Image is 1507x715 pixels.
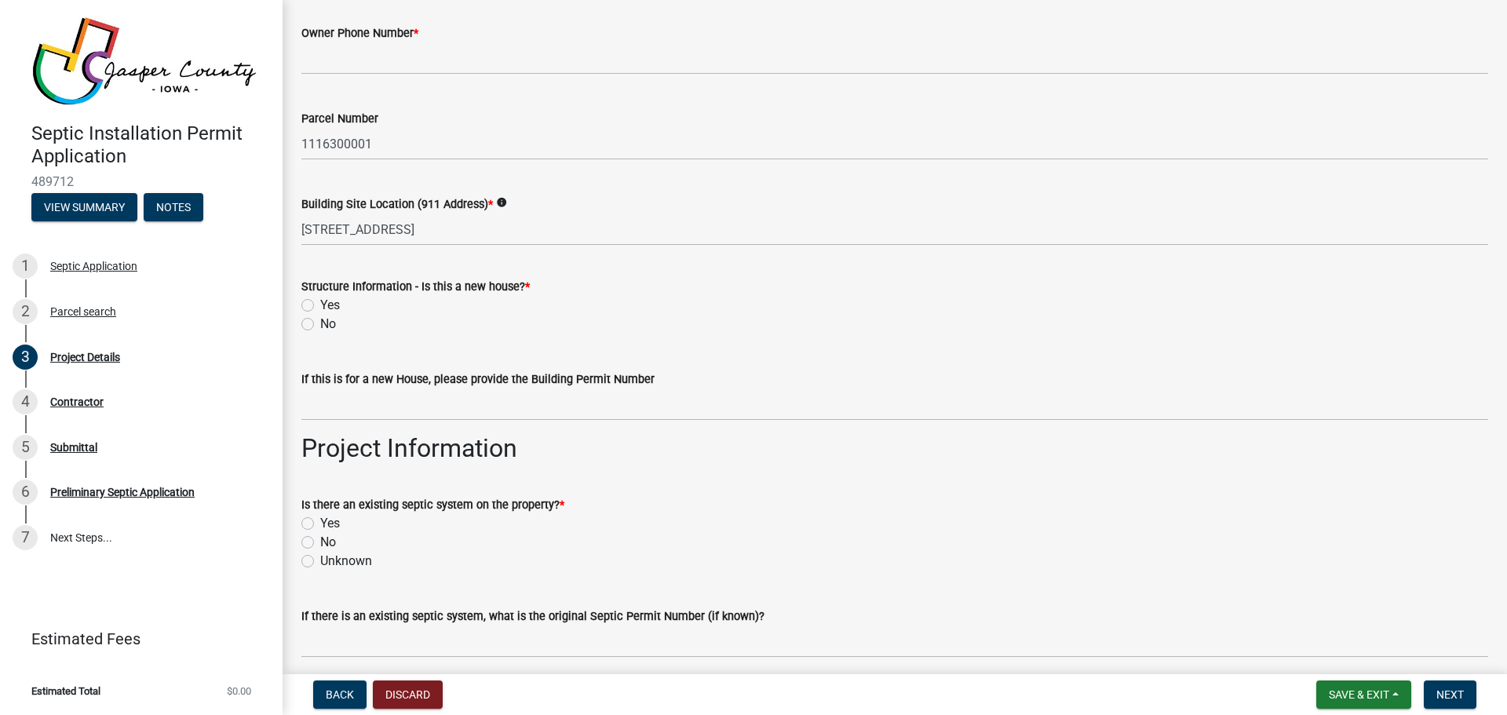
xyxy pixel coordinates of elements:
span: Save & Exit [1329,688,1389,701]
div: 6 [13,480,38,505]
div: Submittal [50,442,97,453]
button: Notes [144,193,203,221]
label: Is there an existing septic system on the property? [301,500,564,511]
wm-modal-confirm: Notes [144,202,203,214]
label: Building Site Location (911 Address) [301,199,493,210]
div: 4 [13,389,38,414]
div: 7 [13,525,38,550]
label: Yes [320,296,340,315]
span: Back [326,688,354,701]
button: Save & Exit [1316,680,1411,709]
div: Preliminary Septic Application [50,487,195,498]
label: Structure Information - Is this a new house? [301,282,530,293]
div: 1 [13,254,38,279]
div: Project Details [50,352,120,363]
a: Estimated Fees [13,623,257,655]
span: Next [1436,688,1464,701]
div: Septic Application [50,261,137,272]
div: Parcel search [50,306,116,317]
div: 5 [13,435,38,460]
button: View Summary [31,193,137,221]
button: Discard [373,680,443,709]
div: 2 [13,299,38,324]
span: $0.00 [227,686,251,696]
span: Estimated Total [31,686,100,696]
button: Next [1424,680,1476,709]
label: Parcel Number [301,114,378,125]
label: Unknown [320,552,372,571]
label: Yes [320,514,340,533]
wm-modal-confirm: Summary [31,202,137,214]
label: No [320,315,336,334]
h4: Septic Installation Permit Application [31,122,270,168]
i: info [496,197,507,208]
h2: Project Information [301,433,1488,463]
label: Owner Phone Number [301,28,418,39]
span: 489712 [31,174,251,189]
label: If there is an existing septic system, what is the original Septic Permit Number (if known)? [301,611,764,622]
button: Back [313,680,367,709]
div: Contractor [50,396,104,407]
img: Jasper County, Iowa [31,16,257,106]
label: No [320,533,336,552]
label: If this is for a new House, please provide the Building Permit Number [301,374,655,385]
div: 3 [13,345,38,370]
